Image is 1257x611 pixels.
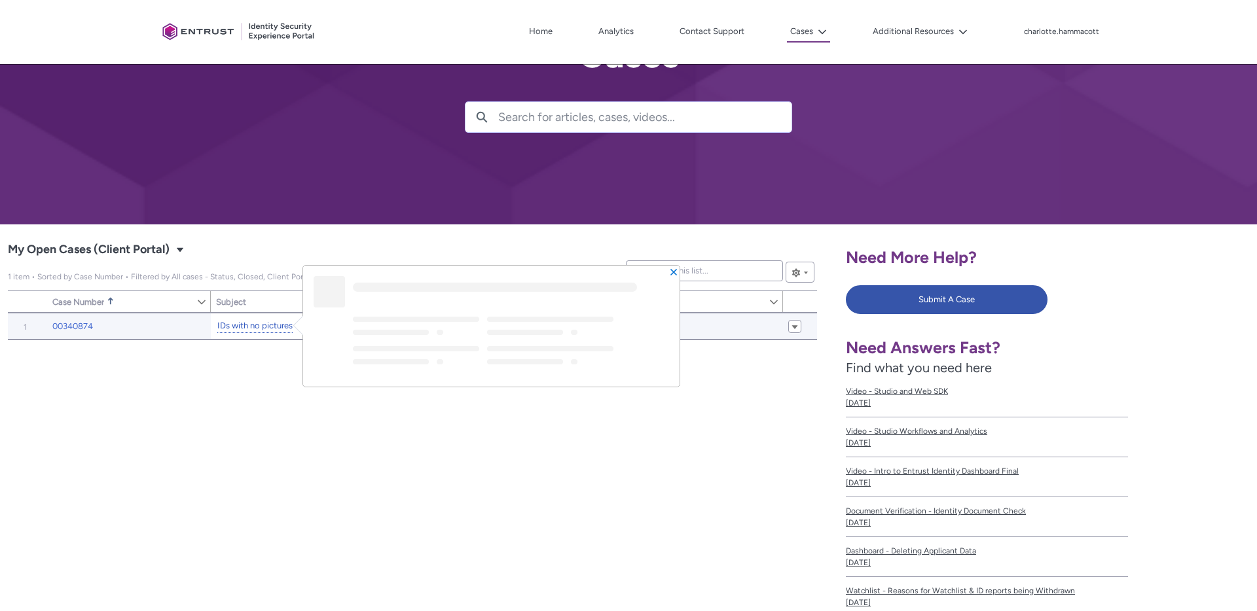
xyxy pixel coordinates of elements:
[846,545,1128,557] span: Dashboard - Deleting Applicant Data
[846,425,1128,437] span: Video - Studio Workflows and Analytics
[1023,24,1100,37] button: User Profile charlotte.hammacott
[846,585,1128,597] span: Watchlist - Reasons for Watchlist & ID reports being Withdrawn
[846,360,992,375] span: Find what you need here
[52,297,104,307] span: Case Number
[8,313,817,340] table: My Open Cases (Client Portal)
[846,598,871,607] lightning-formatted-date-time: [DATE]
[846,338,1128,358] h1: Need Answers Fast?
[669,267,678,276] button: Close
[846,247,977,267] span: Need More Help?
[1024,27,1099,37] p: charlotte.hammacott
[676,22,748,41] a: Contact Support
[217,319,293,333] a: IDs with no pictures
[8,239,170,260] span: My Open Cases (Client Portal)
[786,262,814,283] button: List View Controls
[595,22,637,41] a: Analytics, opens in new tab
[846,398,871,408] lightning-formatted-date-time: [DATE]
[846,505,1128,517] span: Document Verification - Identity Document Check
[172,241,188,257] button: Select a List View: Cases
[52,320,93,333] a: 00340874
[787,22,830,43] button: Cases
[846,438,871,447] lightning-formatted-date-time: [DATE]
[526,22,556,41] a: Home
[846,385,1128,397] span: Video - Studio and Web SDK
[465,35,792,75] h2: Cases
[846,285,1047,314] button: Submit A Case
[498,102,792,132] input: Search for articles, cases, videos...
[626,260,783,281] input: Search this list...
[846,558,871,567] lightning-formatted-date-time: [DATE]
[846,465,1128,477] span: Video - Intro to Entrust Identity Dashboard Final
[869,22,971,41] button: Additional Resources
[846,478,871,487] lightning-formatted-date-time: [DATE]
[465,102,498,132] button: Search
[8,272,364,281] span: My Open Cases (Client Portal)
[846,518,871,527] lightning-formatted-date-time: [DATE]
